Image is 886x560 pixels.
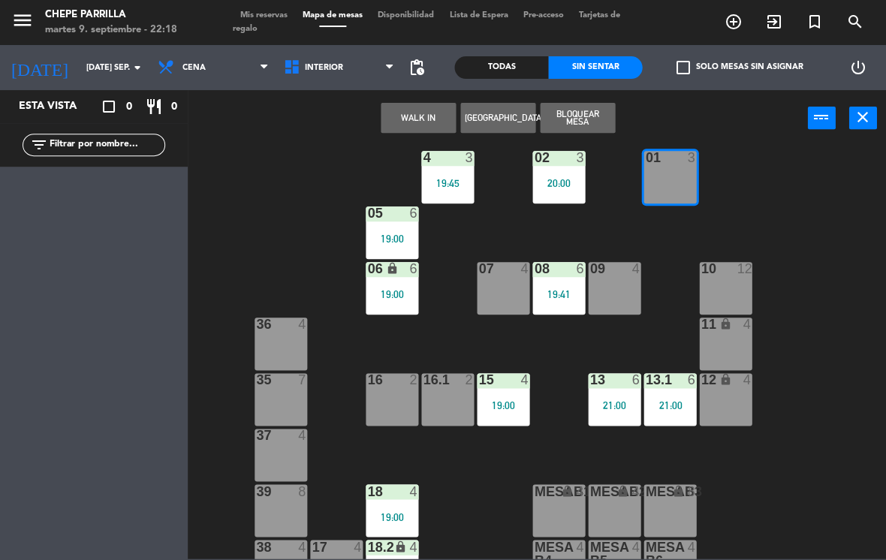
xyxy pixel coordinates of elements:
[576,151,585,164] div: 3
[409,262,418,275] div: 6
[532,178,585,188] div: 20:00
[687,373,696,387] div: 6
[701,373,701,387] div: 12
[421,178,474,188] div: 19:45
[515,11,571,20] span: Pre-acceso
[45,8,177,23] div: Chepe Parrilla
[701,318,701,331] div: 11
[366,289,418,300] div: 19:00
[532,289,585,300] div: 19:41
[687,151,696,164] div: 3
[534,262,535,275] div: 08
[386,262,399,275] i: lock
[834,9,875,35] span: BUSCAR
[520,262,529,275] div: 4
[540,103,615,133] button: Bloquear Mesa
[298,373,307,387] div: 7
[631,373,640,387] div: 6
[298,318,307,331] div: 4
[849,59,867,77] i: power_settings_new
[256,484,257,498] div: 39
[645,484,646,498] div: MESAB3
[631,540,640,553] div: 4
[753,9,794,35] span: WALK IN
[367,206,368,220] div: 05
[743,373,752,387] div: 4
[370,11,441,20] span: Disponibilidad
[805,13,823,31] i: turned_in_not
[719,373,732,386] i: lock
[713,9,753,35] span: RESERVAR MESA
[298,540,307,553] div: 4
[616,484,629,497] i: lock
[534,484,535,498] div: MesaB1
[643,400,696,411] div: 21:00
[441,11,515,20] span: Lista de Espera
[367,262,368,275] div: 06
[305,63,343,73] span: Interior
[520,373,529,387] div: 4
[30,136,48,154] i: filter_list
[812,108,830,126] i: power_input
[233,11,295,20] span: Mis reservas
[645,151,646,164] div: 01
[394,540,407,552] i: lock
[561,484,574,497] i: lock
[256,373,257,387] div: 35
[807,107,835,129] button: power_input
[100,98,118,116] i: crop_square
[589,373,590,387] div: 13
[182,63,206,73] span: Cena
[465,373,474,387] div: 2
[645,373,646,387] div: 13.1
[354,540,363,553] div: 4
[534,151,535,164] div: 02
[576,484,585,498] div: 4
[677,61,690,74] span: check_box_outline_blank
[256,540,257,553] div: 38
[256,318,257,331] div: 36
[367,373,368,387] div: 16
[45,23,177,38] div: martes 9. septiembre - 22:18
[366,511,418,522] div: 19:00
[409,540,418,553] div: 4
[145,98,163,116] i: restaurant
[126,98,132,116] span: 0
[677,61,803,74] label: Solo mesas sin asignar
[631,262,640,275] div: 4
[687,484,696,498] div: 8
[367,484,368,498] div: 18
[764,13,782,31] i: exit_to_app
[8,98,108,116] div: Esta vista
[256,429,257,442] div: 37
[576,540,585,553] div: 4
[631,484,640,498] div: 4
[460,103,535,133] button: [GEOGRAPHIC_DATA]
[724,13,742,31] i: add_circle_outline
[576,262,585,275] div: 6
[409,484,418,498] div: 4
[128,59,146,77] i: arrow_drop_down
[687,540,696,553] div: 4
[672,484,685,497] i: lock
[408,59,426,77] span: pending_actions
[409,206,418,220] div: 6
[478,373,479,387] div: 15
[548,56,642,79] div: Sin sentar
[794,9,834,35] span: Reserva especial
[477,400,529,411] div: 19:00
[454,56,548,79] div: Todas
[589,262,590,275] div: 09
[367,540,368,553] div: 18.2
[478,262,479,275] div: 07
[854,108,872,126] i: close
[11,9,34,32] i: menu
[171,98,177,116] span: 0
[737,262,752,275] div: 12
[848,107,876,129] button: close
[366,233,418,244] div: 19:00
[589,484,590,498] div: MESAB2
[588,400,640,411] div: 21:00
